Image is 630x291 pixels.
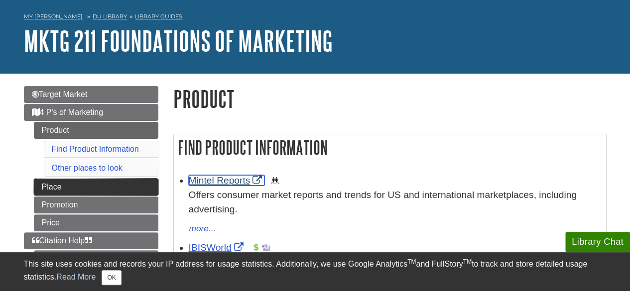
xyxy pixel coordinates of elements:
[34,196,158,213] a: Promotion
[34,214,158,231] a: Price
[565,232,630,252] button: Library Chat
[52,145,139,153] a: Find Product Information
[32,236,93,245] span: Citation Help
[463,258,472,265] sup: TM
[271,177,279,185] img: Demographics
[252,243,260,251] img: Financial Report
[174,134,606,161] h2: Find Product Information
[56,273,96,281] a: Read More
[24,104,158,121] a: 4 P's of Marketing
[189,175,265,186] a: Link opens in new window
[102,270,121,285] button: Close
[262,243,270,251] img: Industry Report
[34,122,158,139] a: Product
[32,108,104,116] span: 4 P's of Marketing
[32,90,88,98] span: Target Market
[24,10,607,26] nav: breadcrumb
[407,258,416,265] sup: TM
[189,188,601,217] p: Offers consumer market reports and trends for US and international marketplaces, including advert...
[24,258,607,285] div: This site uses cookies and records your IP address for usage statistics. Additionally, we use Goo...
[24,12,83,21] a: My [PERSON_NAME]
[52,164,123,172] a: Other places to look
[189,222,217,236] button: more...
[34,179,158,195] a: Place
[24,232,158,249] a: Citation Help
[34,250,158,267] a: Citation for Textbook
[24,25,333,56] a: MKTG 211 Foundations of Marketing
[135,13,182,20] a: Library Guides
[189,242,246,253] a: Link opens in new window
[24,86,158,103] a: Target Market
[173,86,607,111] h1: Product
[93,13,127,20] a: DU Library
